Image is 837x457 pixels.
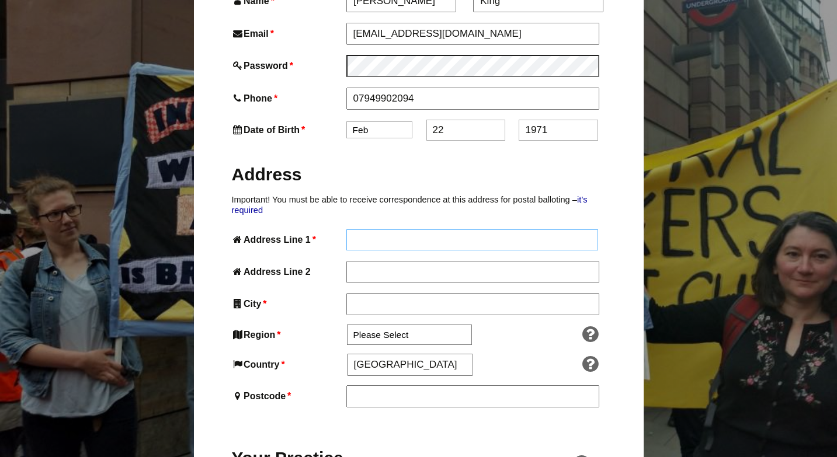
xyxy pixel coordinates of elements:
[232,26,344,41] label: Email
[232,327,345,343] label: Region
[232,194,606,216] p: Important! You must be able to receive correspondence at this address for postal balloting –
[232,58,344,74] label: Password
[232,388,344,404] label: Postcode
[232,232,344,247] label: Address Line 1
[232,163,606,186] h2: Address
[232,357,345,372] label: Country
[232,264,344,280] label: Address Line 2
[232,195,588,215] a: it’s required
[232,296,344,312] label: City
[232,90,344,106] label: Phone
[232,122,344,138] label: Date of Birth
